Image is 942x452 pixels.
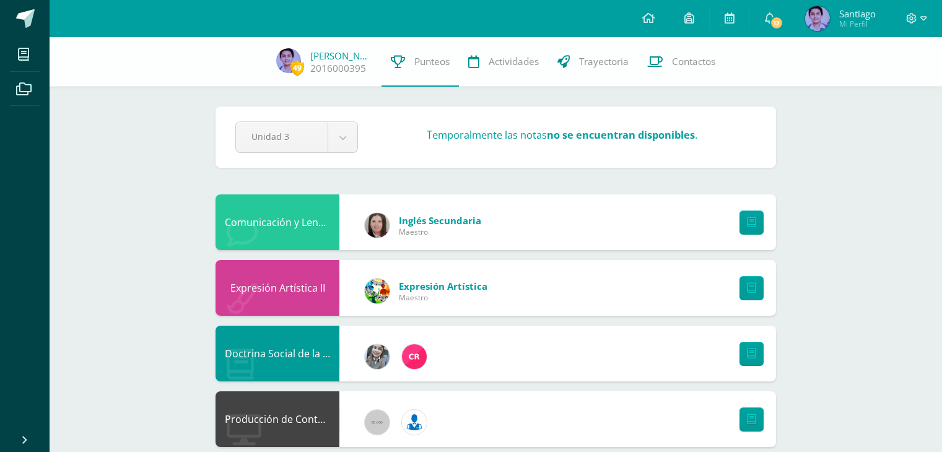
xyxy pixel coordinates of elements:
[489,55,539,68] span: Actividades
[310,50,372,62] a: [PERSON_NAME]
[251,122,312,151] span: Unidad 3
[216,260,339,316] div: Expresión Artística II
[399,280,487,292] span: Expresión Artística
[459,37,548,87] a: Actividades
[770,16,783,30] span: 12
[399,214,481,227] span: Inglés Secundaria
[402,410,427,435] img: 6ed6846fa57649245178fca9fc9a58dd.png
[805,6,830,31] img: ef117cfbeb47aa430e43fbfa5ced0dc1.png
[290,60,304,76] span: 49
[579,55,629,68] span: Trayectoria
[216,194,339,250] div: Comunicación y Lenguaje L3 Inglés
[365,213,390,238] img: 8af0450cf43d44e38c4a1497329761f3.png
[382,37,459,87] a: Punteos
[839,19,876,29] span: Mi Perfil
[839,7,876,20] span: Santiago
[638,37,725,87] a: Contactos
[399,227,481,237] span: Maestro
[236,122,357,152] a: Unidad 3
[427,128,697,142] h3: Temporalmente las notas .
[547,128,695,142] strong: no se encuentran disponibles
[216,391,339,447] div: Producción de Contenidos Digitales
[310,62,366,75] a: 2016000395
[399,292,487,303] span: Maestro
[365,279,390,303] img: 159e24a6ecedfdf8f489544946a573f0.png
[548,37,638,87] a: Trayectoria
[365,344,390,369] img: cba4c69ace659ae4cf02a5761d9a2473.png
[672,55,715,68] span: Contactos
[414,55,450,68] span: Punteos
[365,410,390,435] img: 60x60
[402,344,427,369] img: 866c3f3dc5f3efb798120d7ad13644d9.png
[276,48,301,73] img: ef117cfbeb47aa430e43fbfa5ced0dc1.png
[216,326,339,381] div: Doctrina Social de la Iglesia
